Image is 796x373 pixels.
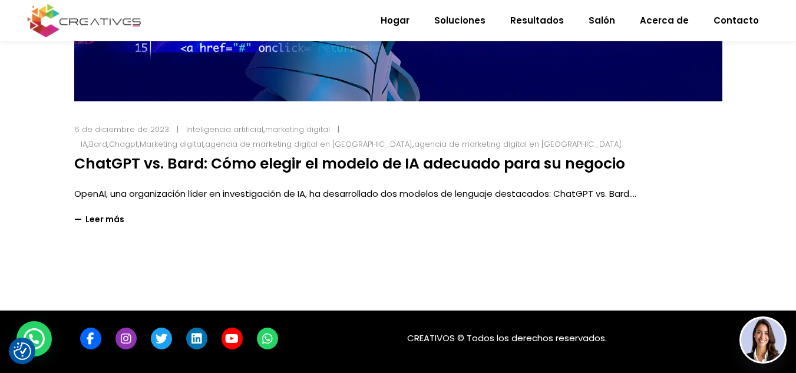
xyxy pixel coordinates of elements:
a: agencia de marketing digital en [GEOGRAPHIC_DATA] [414,138,622,150]
font: , [87,138,89,150]
a: enlace [80,328,101,349]
a: enlace [151,328,172,349]
font: Leer más [85,213,124,225]
a: Acerca de [627,5,701,36]
a: Hogar [368,5,422,36]
a: Salón [576,5,627,36]
font: OpenAI, una organización líder en investigación de IA, ha desarrollado dos modelos de lenguaje de... [74,187,631,200]
a: Marketing digital [140,138,203,150]
a: Leer más [74,212,124,227]
a: Chagpt [109,138,138,150]
a: Bard [89,138,107,150]
a: ChatGPT vs. Bard: Cómo elegir el modelo de IA adecuado para su negocio [74,153,625,174]
button: Preferencias de consentimiento [14,342,31,360]
a: IA [81,138,87,150]
a: 6 de diciembre de 2023 [74,124,169,135]
a: Soluciones [422,5,498,36]
font: Salón [589,14,615,27]
img: agente [741,318,785,362]
font: Soluciones [434,14,485,27]
font: Acerca de [640,14,689,27]
font: , [412,138,414,150]
a: enlace [115,328,137,349]
a: enlace [222,328,243,349]
img: Revisar el botón de consentimiento [14,342,31,360]
a: Resultados [498,5,576,36]
font: CREATIVOS © Todos los derechos reservados. [407,332,607,344]
a: marketing digital [265,124,330,135]
a: Contacto [701,5,771,36]
font: , [138,138,140,150]
font: , [263,124,265,135]
a: enlace [257,328,278,349]
img: logo [25,2,144,39]
font: Contacto [714,14,759,27]
font: Resultados [510,14,564,27]
a: agencia de marketing digital en [GEOGRAPHIC_DATA] [205,138,412,150]
font: Hogar [381,14,409,27]
a: enlace [186,328,207,349]
a: Inteligencia artificial [186,124,263,135]
font: , [203,138,205,150]
font: , [107,138,109,150]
